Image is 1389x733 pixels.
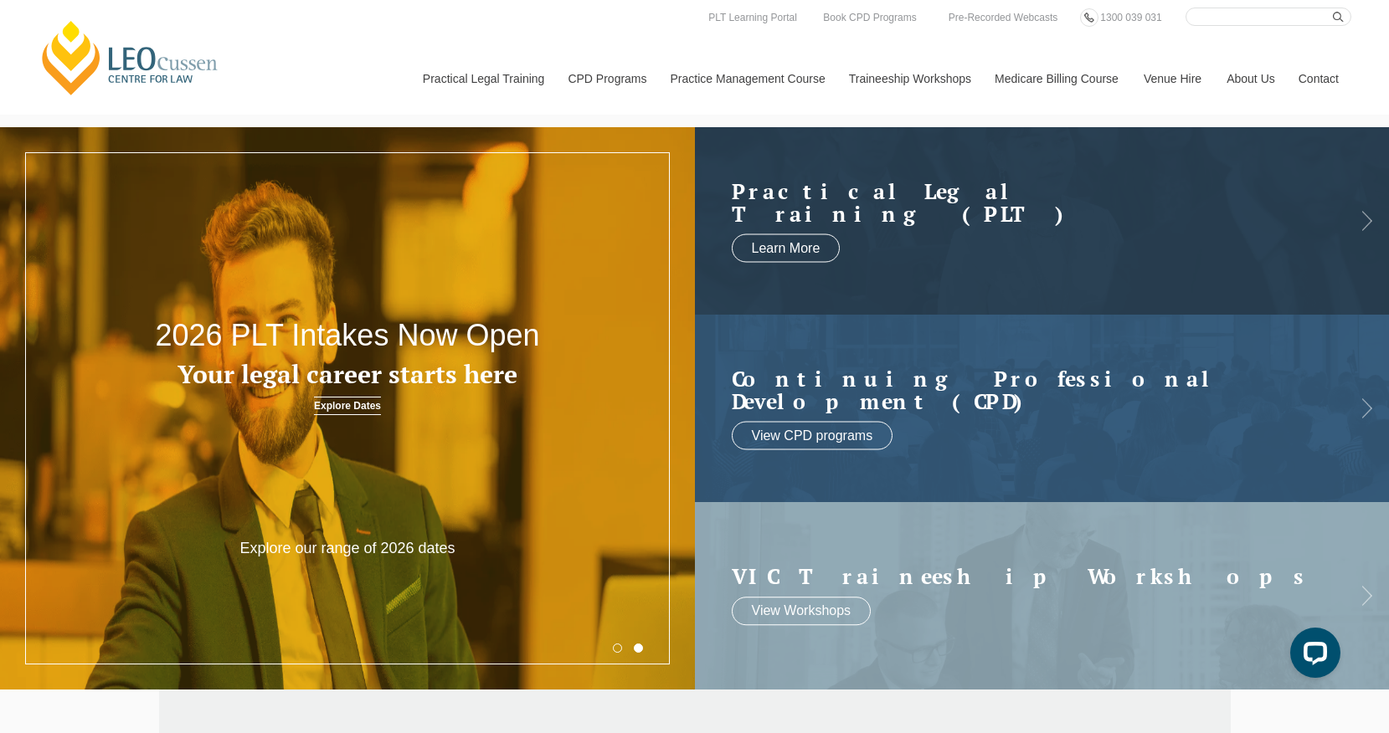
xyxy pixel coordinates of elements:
[732,179,1320,225] h2: Practical Legal Training (PLT)
[314,397,381,415] a: Explore Dates
[732,366,1320,413] h2: Continuing Professional Development (CPD)
[139,361,556,388] h3: Your legal career starts here
[732,366,1320,413] a: Continuing ProfessionalDevelopment (CPD)
[704,8,801,27] a: PLT Learning Portal
[732,233,841,262] a: Learn More
[732,597,872,625] a: View Workshops
[1096,8,1165,27] a: 1300 039 031
[819,8,920,27] a: Book CPD Programs
[1100,12,1161,23] span: 1300 039 031
[732,566,1320,589] a: VIC Traineeship Workshops
[208,539,486,558] p: Explore our range of 2026 dates
[1214,43,1286,115] a: About Us
[732,421,893,449] a: View CPD programs
[613,643,622,653] button: 1
[658,43,836,115] a: Practice Management Course
[1131,43,1214,115] a: Venue Hire
[732,179,1320,225] a: Practical LegalTraining (PLT)
[139,319,556,352] h2: 2026 PLT Intakes Now Open
[1277,621,1347,691] iframe: LiveChat chat widget
[944,8,1062,27] a: Pre-Recorded Webcasts
[1286,43,1351,115] a: Contact
[982,43,1131,115] a: Medicare Billing Course
[836,43,982,115] a: Traineeship Workshops
[634,643,643,653] button: 2
[555,43,657,115] a: CPD Programs
[38,18,223,97] a: [PERSON_NAME] Centre for Law
[410,43,556,115] a: Practical Legal Training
